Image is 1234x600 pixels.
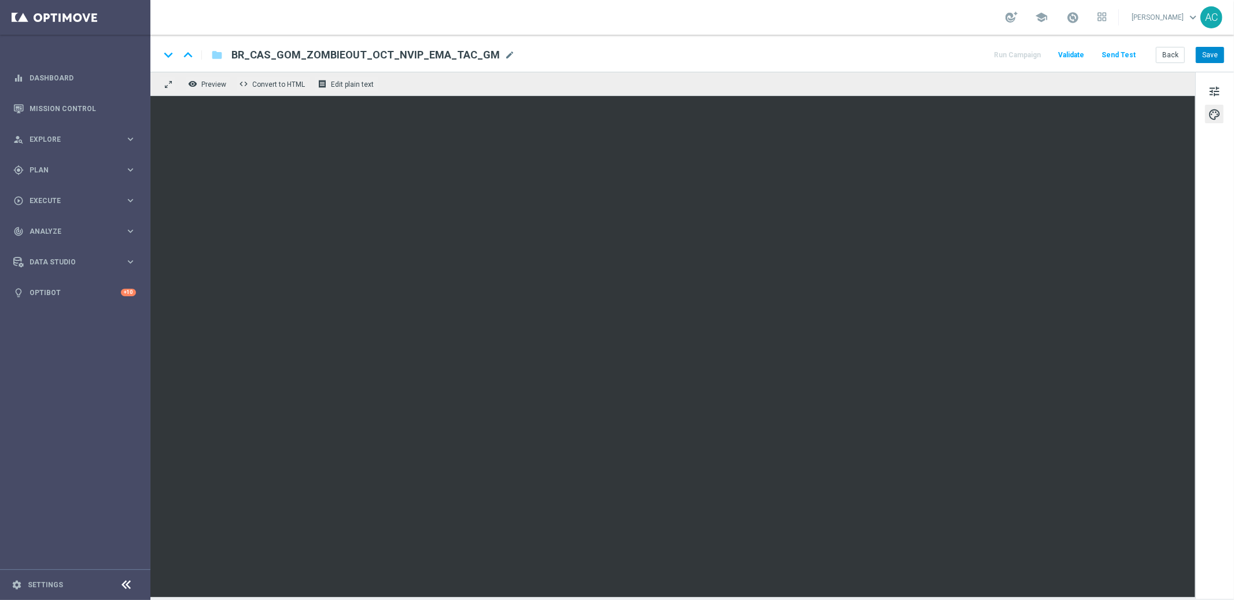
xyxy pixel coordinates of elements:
div: Explore [13,134,125,145]
a: Settings [28,581,63,588]
span: Convert to HTML [252,80,305,89]
button: Validate [1056,47,1086,63]
div: Data Studio [13,257,125,267]
span: Plan [30,167,125,174]
i: equalizer [13,73,24,83]
button: Data Studio keyboard_arrow_right [13,257,137,267]
span: school [1035,11,1048,24]
button: tune [1205,82,1224,100]
span: code [239,79,248,89]
i: keyboard_arrow_right [125,195,136,206]
div: +10 [121,289,136,296]
a: Mission Control [30,93,136,124]
a: [PERSON_NAME]keyboard_arrow_down [1130,9,1200,26]
span: Edit plain text [331,80,374,89]
span: Preview [201,80,226,89]
div: Dashboard [13,62,136,93]
span: Explore [30,136,125,143]
button: folder [210,46,224,64]
button: remove_red_eye Preview [185,76,231,91]
div: Analyze [13,226,125,237]
button: equalizer Dashboard [13,73,137,83]
button: person_search Explore keyboard_arrow_right [13,135,137,144]
span: Execute [30,197,125,204]
i: keyboard_arrow_right [125,226,136,237]
button: track_changes Analyze keyboard_arrow_right [13,227,137,236]
span: Analyze [30,228,125,235]
i: track_changes [13,226,24,237]
i: settings [12,580,22,590]
a: Optibot [30,277,121,308]
i: folder [211,48,223,62]
i: person_search [13,134,24,145]
a: Dashboard [30,62,136,93]
i: gps_fixed [13,165,24,175]
span: mode_edit [504,50,515,60]
i: keyboard_arrow_right [125,134,136,145]
div: Plan [13,165,125,175]
div: Optibot [13,277,136,308]
button: Save [1196,47,1224,63]
button: palette [1205,105,1224,123]
div: AC [1200,6,1222,28]
button: lightbulb Optibot +10 [13,288,137,297]
span: palette [1208,107,1221,122]
button: Back [1156,47,1185,63]
span: Validate [1058,51,1084,59]
button: Mission Control [13,104,137,113]
span: keyboard_arrow_down [1187,11,1199,24]
i: keyboard_arrow_right [125,164,136,175]
i: remove_red_eye [188,79,197,89]
button: code Convert to HTML [236,76,310,91]
i: play_circle_outline [13,196,24,206]
button: receipt Edit plain text [315,76,379,91]
i: keyboard_arrow_down [160,46,177,64]
i: receipt [318,79,327,89]
button: gps_fixed Plan keyboard_arrow_right [13,165,137,175]
span: BR_CAS_GOM_ZOMBIEOUT_OCT_NVIP_EMA_TAC_GM [231,48,500,62]
div: Mission Control [13,93,136,124]
div: Execute [13,196,125,206]
i: keyboard_arrow_right [125,256,136,267]
button: play_circle_outline Execute keyboard_arrow_right [13,196,137,205]
i: lightbulb [13,288,24,298]
span: Data Studio [30,259,125,266]
span: tune [1208,84,1221,99]
button: Send Test [1100,47,1137,63]
i: keyboard_arrow_up [179,46,197,64]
